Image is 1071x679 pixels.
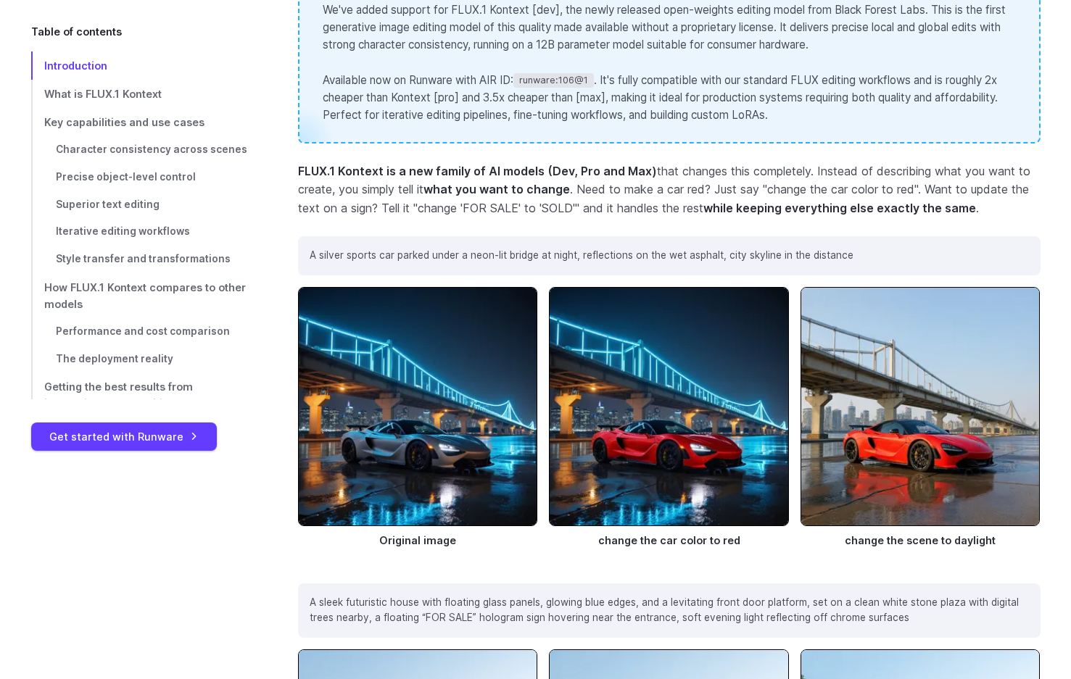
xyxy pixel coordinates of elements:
[44,116,204,128] span: Key capabilities and use cases
[310,248,1029,264] p: A silver sports car parked under a neon-lit bridge at night, reflections on the wet asphalt, city...
[298,526,538,549] figcaption: Original image
[310,595,1029,627] p: A sleek futuristic house with floating glass panels, glowing blue edges, and a levitating front d...
[44,381,193,410] span: Getting the best results from instruction-based editing
[703,201,976,215] strong: while keeping everything else exactly the same
[423,182,570,196] strong: what you want to change
[31,80,252,108] a: What is FLUX.1 Kontext
[298,162,1041,218] p: that changes this completely. Instead of describing what you want to create, you simply tell it ....
[549,287,789,527] img: Red sports car parked on a wet surface at night under a brightly lit bridge with a city skyline i...
[31,273,252,318] a: How FLUX.1 Kontext compares to other models
[323,72,1016,125] p: Available now on Runware with AIR ID: . It's fully compatible with our standard FLUX editing work...
[56,199,160,210] span: Superior text editing
[31,108,252,136] a: Key capabilities and use cases
[513,73,594,88] code: runware:106@1
[31,218,252,246] a: Iterative editing workflows
[31,318,252,346] a: Performance and cost comparison
[56,353,173,365] span: The deployment reality
[31,23,122,40] span: Table of contents
[56,253,231,264] span: Style transfer and transformations
[801,287,1041,527] img: Silver sports car during daylight under a large bridge, with a clear sky and cityscape in the dis...
[44,59,107,72] span: Introduction
[31,373,252,418] a: Getting the best results from instruction-based editing
[56,171,196,183] span: Precise object-level control
[549,526,789,549] figcaption: change the car color to red
[801,526,1041,549] figcaption: change the scene to daylight
[56,225,190,237] span: Iterative editing workflows
[44,88,162,100] span: What is FLUX.1 Kontext
[56,143,247,155] span: Character consistency across scenes
[44,281,246,310] span: How FLUX.1 Kontext compares to other models
[56,325,230,337] span: Performance and cost comparison
[31,51,252,80] a: Introduction
[298,164,657,178] strong: FLUX.1 Kontext is a new family of AI models (Dev, Pro and Max)
[298,287,538,527] img: Silver sports car at night under a neon-lit bridge, reflecting off the wet pavement with a city s...
[31,136,252,164] a: Character consistency across scenes
[31,164,252,191] a: Precise object-level control
[31,422,217,451] a: Get started with Runware
[31,191,252,219] a: Superior text editing
[31,346,252,373] a: The deployment reality
[31,246,252,273] a: Style transfer and transformations
[323,1,1016,54] p: We've added support for FLUX.1 Kontext [dev], the newly released open-weights editing model from ...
